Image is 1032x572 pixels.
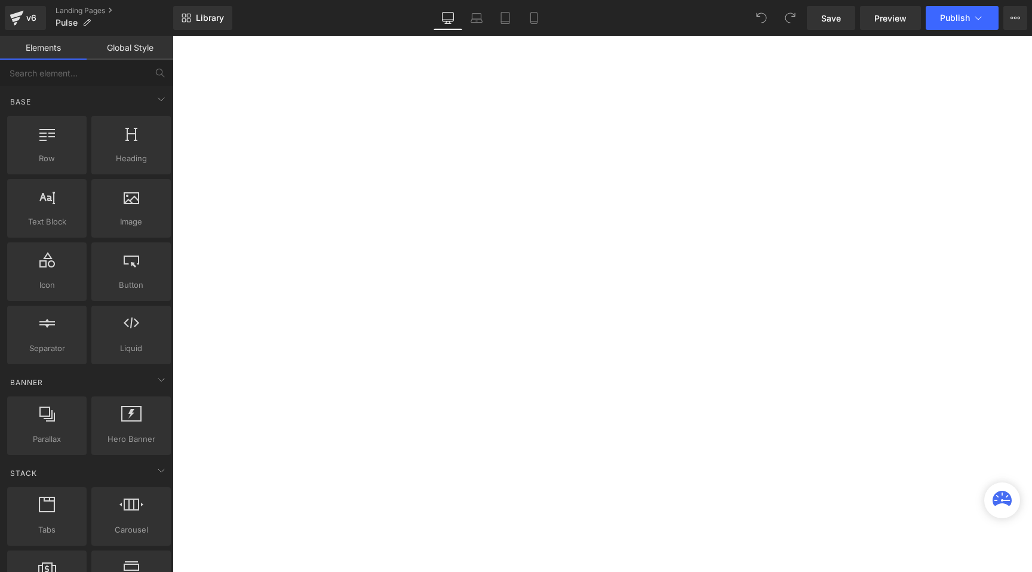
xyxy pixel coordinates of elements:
[9,468,38,479] span: Stack
[778,6,802,30] button: Redo
[196,13,224,23] span: Library
[491,6,520,30] a: Tablet
[11,279,83,291] span: Icon
[95,433,167,445] span: Hero Banner
[874,12,907,24] span: Preview
[87,36,173,60] a: Global Style
[11,524,83,536] span: Tabs
[750,6,773,30] button: Undo
[462,6,491,30] a: Laptop
[56,6,173,16] a: Landing Pages
[9,377,44,388] span: Banner
[95,216,167,228] span: Image
[520,6,548,30] a: Mobile
[1003,6,1027,30] button: More
[926,6,999,30] button: Publish
[173,6,232,30] a: New Library
[11,342,83,355] span: Separator
[860,6,921,30] a: Preview
[95,152,167,165] span: Heading
[24,10,39,26] div: v6
[95,279,167,291] span: Button
[11,152,83,165] span: Row
[11,433,83,445] span: Parallax
[940,13,970,23] span: Publish
[56,18,78,27] span: Pulse
[95,342,167,355] span: Liquid
[9,96,32,107] span: Base
[821,12,841,24] span: Save
[95,524,167,536] span: Carousel
[5,6,46,30] a: v6
[434,6,462,30] a: Desktop
[11,216,83,228] span: Text Block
